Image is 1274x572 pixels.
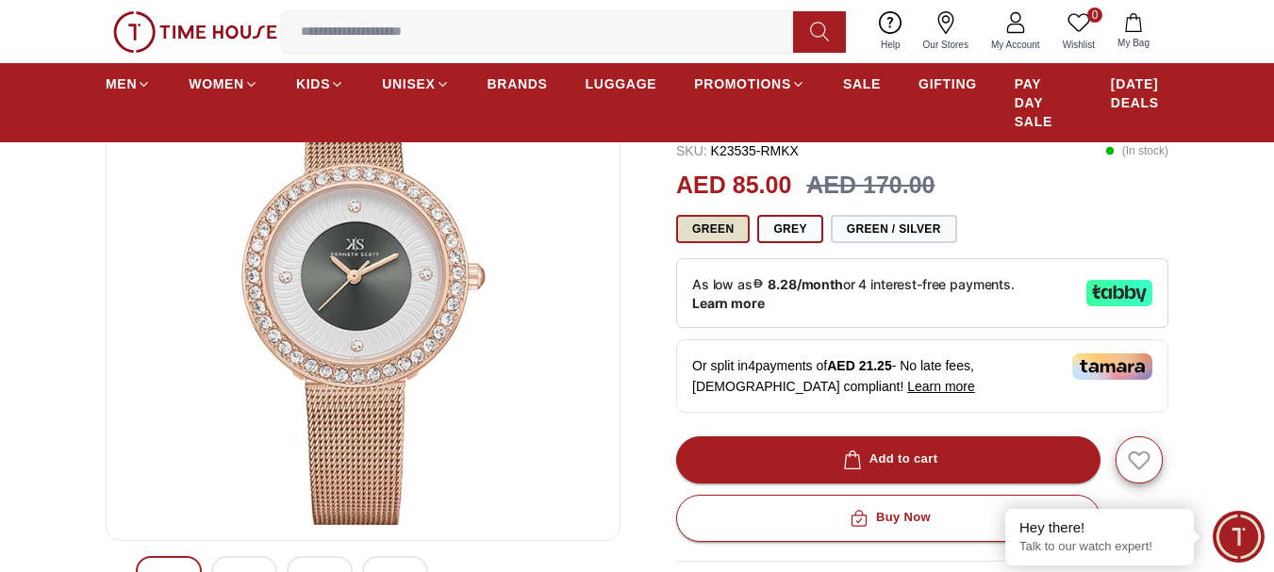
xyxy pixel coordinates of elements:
[676,168,791,204] h2: AED 85.00
[113,11,277,53] img: ...
[694,74,791,93] span: PROMOTIONS
[488,67,548,101] a: BRANDS
[586,74,657,93] span: LUGGAGE
[586,67,657,101] a: LUGGAGE
[1111,74,1168,112] span: [DATE] DEALS
[918,74,977,93] span: GIFTING
[1019,518,1180,537] div: Hey there!
[839,449,938,470] div: Add to cart
[846,507,931,529] div: Buy Now
[1106,9,1161,54] button: My Bag
[1087,8,1102,23] span: 0
[843,67,881,101] a: SALE
[676,436,1100,483] button: Add to cart
[189,74,244,93] span: WOMEN
[1051,8,1106,56] a: 0Wishlist
[1015,67,1073,139] a: PAY DAY SALE
[382,67,449,101] a: UNISEX
[912,8,980,56] a: Our Stores
[984,38,1048,52] span: My Account
[873,38,908,52] span: Help
[918,67,977,101] a: GIFTING
[1213,511,1265,563] div: Chat Widget
[916,38,976,52] span: Our Stores
[296,74,330,93] span: KIDS
[806,168,935,204] h3: AED 170.00
[1110,36,1157,50] span: My Bag
[827,358,891,373] span: AED 21.25
[296,67,344,101] a: KIDS
[831,215,957,243] button: Green / Silver
[676,143,707,158] span: SKU :
[869,8,912,56] a: Help
[488,74,548,93] span: BRANDS
[1111,67,1168,120] a: [DATE] DEALS
[106,74,137,93] span: MEN
[1105,141,1168,160] p: ( In stock )
[843,74,881,93] span: SALE
[694,67,805,101] a: PROMOTIONS
[676,495,1100,542] button: Buy Now
[106,67,151,101] a: MEN
[676,215,750,243] button: Green
[1019,539,1180,555] p: Talk to our watch expert!
[1055,38,1102,52] span: Wishlist
[122,73,604,525] img: Kenneth Scott Women's Green Dial Analog Watch - K23535-RMKG
[382,74,435,93] span: UNISEX
[676,339,1168,413] div: Or split in 4 payments of - No late fees, [DEMOGRAPHIC_DATA] compliant!
[1072,353,1152,380] img: Tamara
[189,67,258,101] a: WOMEN
[676,141,799,160] p: K23535-RMKX
[757,215,822,243] button: Grey
[907,379,975,394] span: Learn more
[1015,74,1073,131] span: PAY DAY SALE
